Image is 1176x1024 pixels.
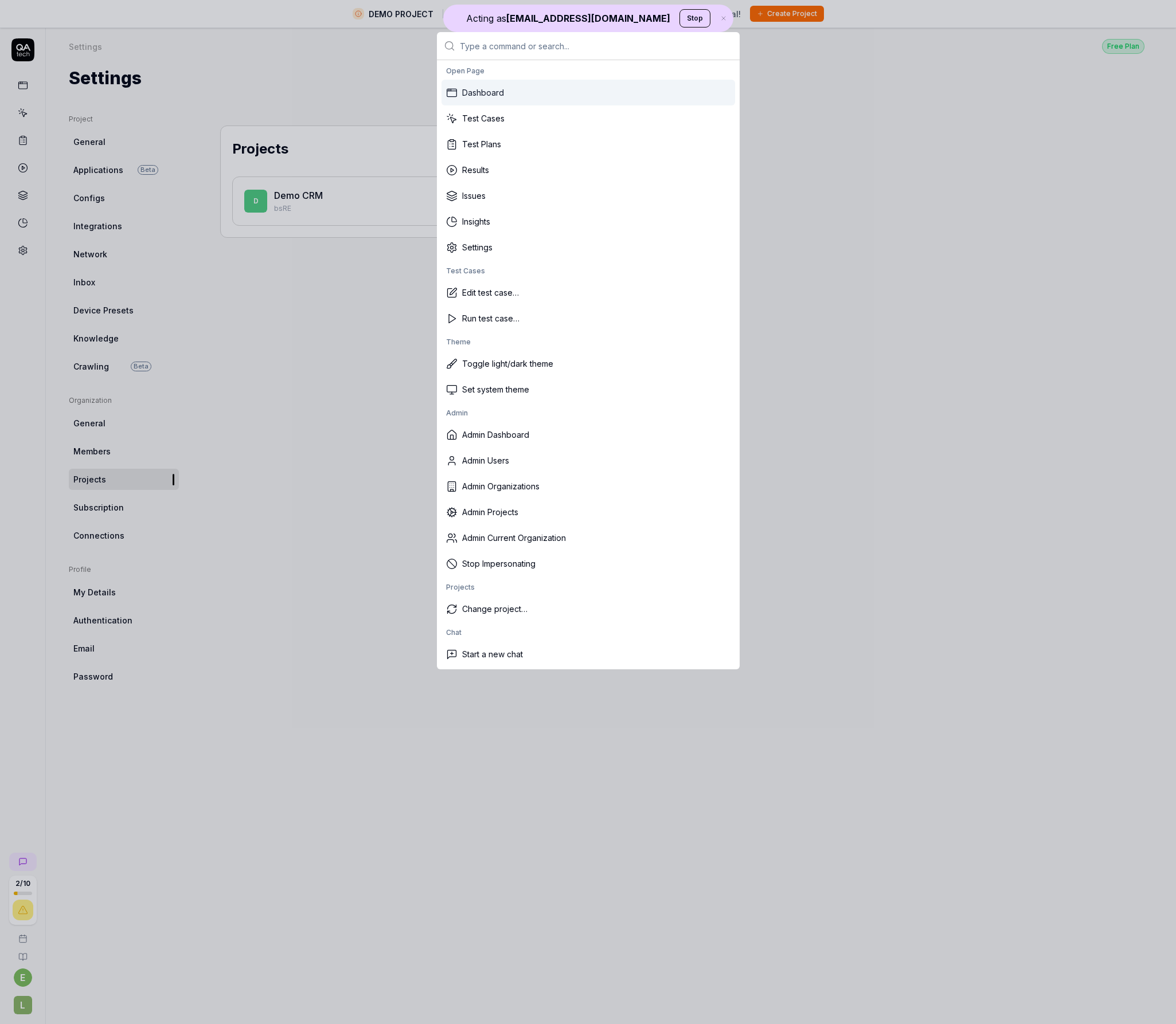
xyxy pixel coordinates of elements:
div: Admin Users [442,448,735,473]
div: Suggestions [437,60,740,669]
div: Issues [442,183,735,209]
div: Open Page [442,62,735,80]
div: Start a new chat [442,641,735,667]
div: Admin Current Organization [442,525,735,551]
div: Results [442,157,735,183]
div: Test Plans [442,131,735,157]
div: Chat [442,624,735,641]
input: Type a command or search... [460,32,733,60]
div: Insights [442,209,735,234]
button: Stop [679,9,710,28]
div: Theme [442,334,735,351]
div: Edit test case… [442,280,735,305]
div: Admin Projects [442,499,735,525]
div: Set system theme [442,376,735,402]
div: Test Cases [442,105,735,131]
div: Settings [442,234,735,260]
div: Admin Dashboard [442,422,735,448]
div: Run test case… [442,305,735,331]
div: Admin [442,405,735,422]
div: Toggle light/dark theme [442,351,735,376]
div: Admin Organizations [442,473,735,499]
div: Projects [442,579,735,596]
div: Dashboard [442,80,735,105]
div: Test Cases [442,262,735,280]
div: Change project… [442,596,735,622]
div: Stop Impersonating [442,551,735,576]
